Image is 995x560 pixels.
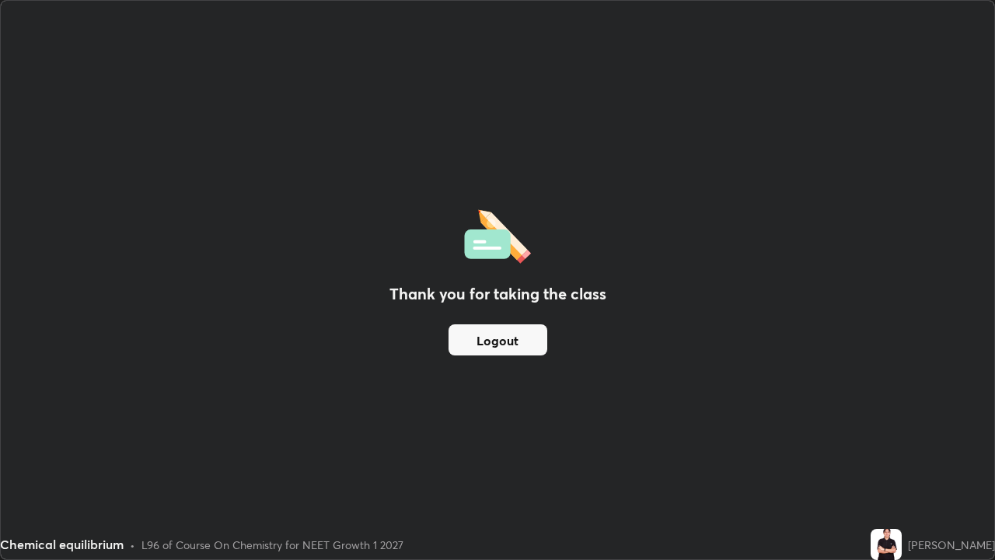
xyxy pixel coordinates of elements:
div: [PERSON_NAME] [908,537,995,553]
div: • [130,537,135,553]
img: offlineFeedback.1438e8b3.svg [464,205,531,264]
h2: Thank you for taking the class [389,282,606,306]
img: ff2c941f67fa4c8188b2ddadd25ac577.jpg [871,529,902,560]
button: Logout [449,324,547,355]
div: L96 of Course On Chemistry for NEET Growth 1 2027 [141,537,403,553]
